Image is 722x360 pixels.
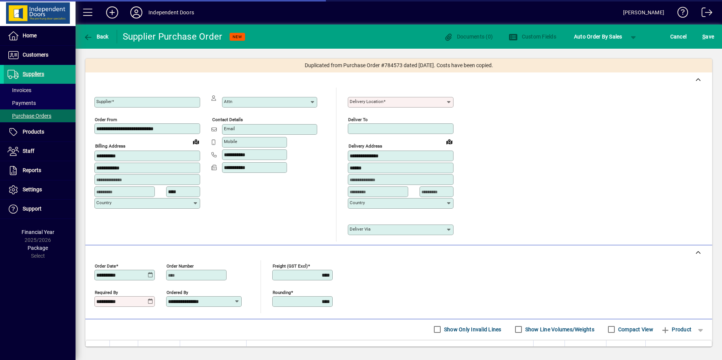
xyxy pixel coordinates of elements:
[23,129,44,135] span: Products
[509,34,556,40] span: Custom Fields
[251,345,274,354] span: Description
[670,31,687,43] span: Cancel
[4,84,76,97] a: Invoices
[657,323,695,336] button: Product
[28,245,48,251] span: Package
[579,345,602,354] span: Unit Cost $
[350,99,383,104] mat-label: Delivery Location
[618,345,641,354] span: Discount %
[350,226,370,232] mat-label: Deliver via
[23,206,42,212] span: Support
[442,30,495,43] button: Documents (0)
[82,30,111,43] button: Back
[305,62,493,69] span: Duplicated from Purchase Order #784573 dated [DATE]. Costs have been copied.
[8,87,31,93] span: Invoices
[4,180,76,199] a: Settings
[444,34,493,40] span: Documents (0)
[8,113,51,119] span: Purchase Orders
[570,30,626,43] button: Auto Order By Sales
[443,135,455,148] a: View on map
[685,345,702,354] span: Extend $
[233,34,242,39] span: NEW
[23,167,41,173] span: Reports
[22,229,54,235] span: Financial Year
[96,99,112,104] mat-label: Supplier
[700,30,716,43] button: Save
[661,323,691,335] span: Product
[23,71,44,77] span: Suppliers
[524,326,594,333] label: Show Line Volumes/Weights
[23,32,37,38] span: Home
[273,289,291,295] mat-label: Rounding
[696,2,713,26] a: Logout
[617,326,653,333] label: Compact View
[273,263,308,268] mat-label: Freight (GST excl)
[95,117,117,122] mat-label: Order from
[623,6,664,18] div: [PERSON_NAME]
[507,30,558,43] button: Custom Fields
[124,6,148,19] button: Profile
[23,52,48,58] span: Customers
[350,200,365,205] mat-label: Country
[123,31,222,43] div: Supplier Purchase Order
[4,109,76,122] a: Purchase Orders
[443,326,501,333] label: Show Only Invalid Lines
[76,30,117,43] app-page-header-button: Back
[4,26,76,45] a: Home
[4,123,76,142] a: Products
[95,289,118,295] mat-label: Required by
[224,99,232,104] mat-label: Attn
[672,2,688,26] a: Knowledge Base
[167,289,188,295] mat-label: Ordered by
[96,200,111,205] mat-label: Country
[541,345,560,354] span: Order Qty
[668,30,689,43] button: Cancel
[143,345,152,354] span: Item
[185,345,213,354] span: Supplier Code
[224,139,237,144] mat-label: Mobile
[8,100,36,106] span: Payments
[702,31,714,43] span: ave
[4,161,76,180] a: Reports
[348,117,368,122] mat-label: Deliver To
[23,186,42,192] span: Settings
[95,263,116,268] mat-label: Order date
[100,6,124,19] button: Add
[4,200,76,218] a: Support
[148,6,194,18] div: Independent Doors
[702,34,705,40] span: S
[224,126,235,131] mat-label: Email
[574,31,622,43] span: Auto Order By Sales
[190,135,202,148] a: View on map
[23,148,34,154] span: Staff
[83,34,109,40] span: Back
[167,263,194,268] mat-label: Order number
[4,46,76,65] a: Customers
[4,142,76,161] a: Staff
[4,97,76,109] a: Payments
